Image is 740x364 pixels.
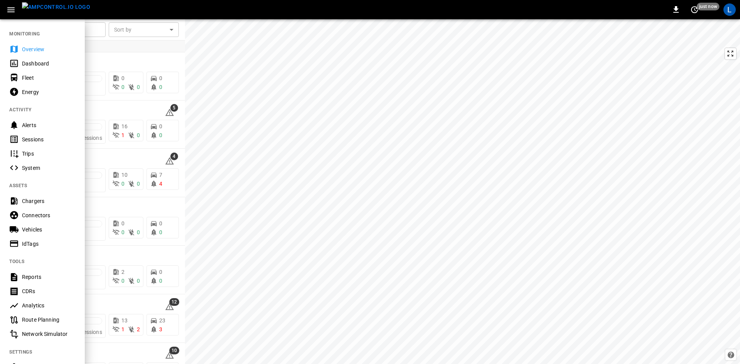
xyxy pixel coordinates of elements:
div: Route Planning [22,316,76,324]
div: Fleet [22,74,76,82]
div: CDRs [22,287,76,295]
div: Network Simulator [22,330,76,338]
div: Dashboard [22,60,76,67]
div: Trips [22,150,76,158]
div: Analytics [22,302,76,309]
div: IdTags [22,240,76,248]
div: profile-icon [723,3,736,16]
div: Vehicles [22,226,76,233]
div: Alerts [22,121,76,129]
div: Energy [22,88,76,96]
div: Connectors [22,211,76,219]
div: Overview [22,45,76,53]
button: set refresh interval [688,3,701,16]
div: Chargers [22,197,76,205]
img: ampcontrol.io logo [22,2,90,12]
div: System [22,164,76,172]
div: Reports [22,273,76,281]
div: Sessions [22,136,76,143]
span: just now [697,3,720,10]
